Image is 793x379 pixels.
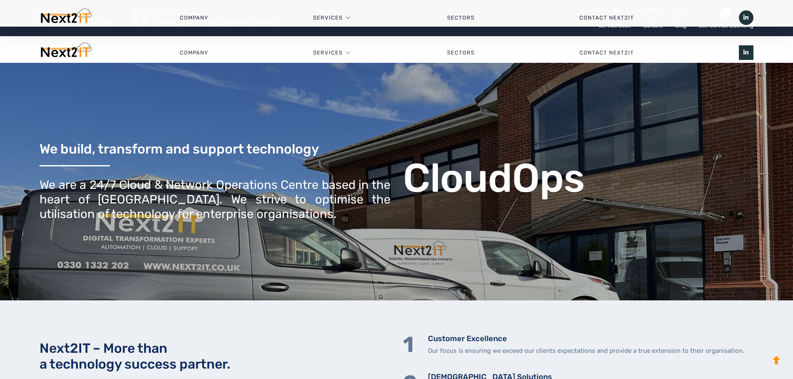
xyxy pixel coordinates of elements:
a: Services [313,5,343,30]
p: Our focus is ensuring we exceed our clients expectations and provide a true extension to their or... [428,346,744,356]
a: Company [127,40,261,65]
h5: Customer Excellence [428,334,744,344]
a: Services [313,40,343,65]
a: Contact Next2IT [527,5,686,30]
img: Next2IT [40,8,92,27]
a: Company [127,5,261,30]
img: Next2IT [40,42,92,61]
h3: We build, transform and support technology [40,142,390,156]
a: Sectors [395,40,527,65]
a: Contact Next2IT [527,40,686,65]
h2: Next2IT – More than a technology success partner. [40,340,390,372]
b: CloudOps [403,154,584,202]
a: Sectors [395,5,527,30]
div: We are a 24/7 Cloud & Network Operations Centre based in the heart of [GEOGRAPHIC_DATA]. We striv... [40,178,390,221]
